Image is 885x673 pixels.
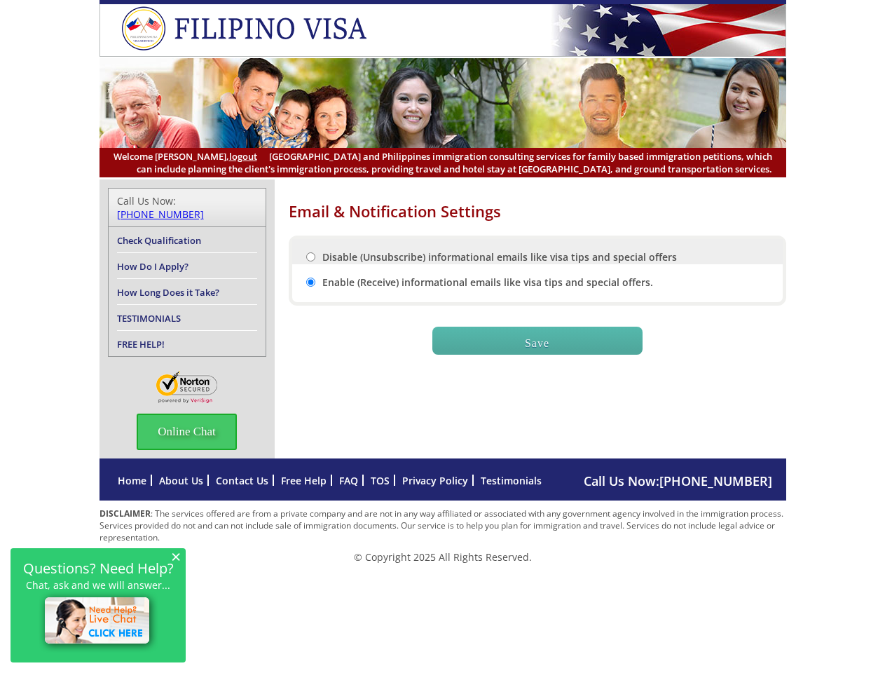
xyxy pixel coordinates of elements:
[229,150,257,163] a: logout
[432,327,643,355] input: Save
[584,473,772,489] span: Call Us Now:
[216,474,268,487] a: Contact Us
[114,150,257,163] span: Welcome [PERSON_NAME],
[281,474,327,487] a: Free Help
[117,286,219,299] a: How Long Does it Take?
[306,278,315,287] input: Enable (Receive) informational emails like visa tips and special offers.
[117,312,181,325] a: TESTIMONIALS
[137,414,237,450] span: Online Chat
[39,591,158,653] img: live-chat-icon.png
[114,150,772,175] span: [GEOGRAPHIC_DATA] and Philippines immigration consulting services for family based immigration pe...
[118,474,146,487] a: Home
[171,550,181,562] span: ×
[306,252,315,261] input: Disable (Unsubscribe) informational emails like visa tips and special offers
[339,474,358,487] a: FAQ
[481,474,542,487] a: Testimonials
[18,579,179,591] p: Chat, ask and we will answer...
[659,473,772,489] a: [PHONE_NUMBER]
[100,508,786,543] p: : The services offered are from a private company and are not in any way affiliated or associated...
[117,208,204,221] a: [PHONE_NUMBER]
[117,194,257,221] div: Call Us Now:
[117,260,188,273] a: How Do I Apply?
[117,338,165,351] a: FREE HELP!
[402,474,468,487] a: Privacy Policy
[100,550,786,564] p: © Copyright 2025 All Rights Reserved.
[306,276,653,289] label: Enable (Receive) informational emails like visa tips and special offers.
[100,508,151,519] strong: DISCLAIMER
[289,200,786,222] h1: Email & Notification Settings
[159,474,203,487] a: About Us
[371,474,390,487] a: TOS
[117,234,201,247] a: Check Qualification
[18,562,179,574] h2: Questions? Need Help?
[306,250,677,264] label: Disable (Unsubscribe) informational emails like visa tips and special offers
